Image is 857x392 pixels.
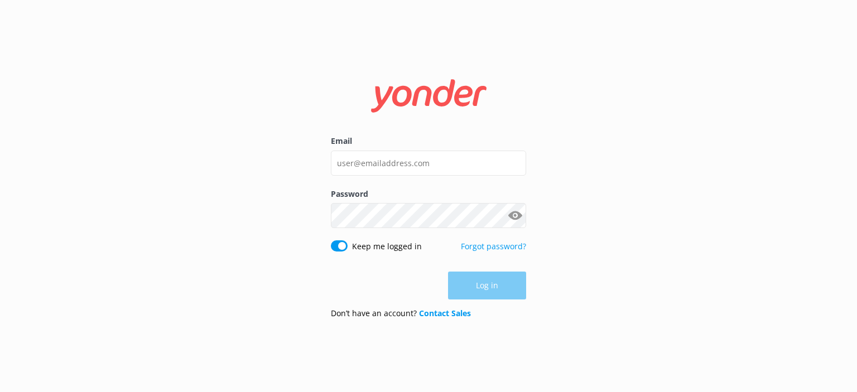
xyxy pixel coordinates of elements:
[331,151,526,176] input: user@emailaddress.com
[331,135,526,147] label: Email
[504,205,526,227] button: Show password
[461,241,526,251] a: Forgot password?
[331,188,526,200] label: Password
[419,308,471,318] a: Contact Sales
[352,240,422,253] label: Keep me logged in
[331,307,471,320] p: Don’t have an account?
